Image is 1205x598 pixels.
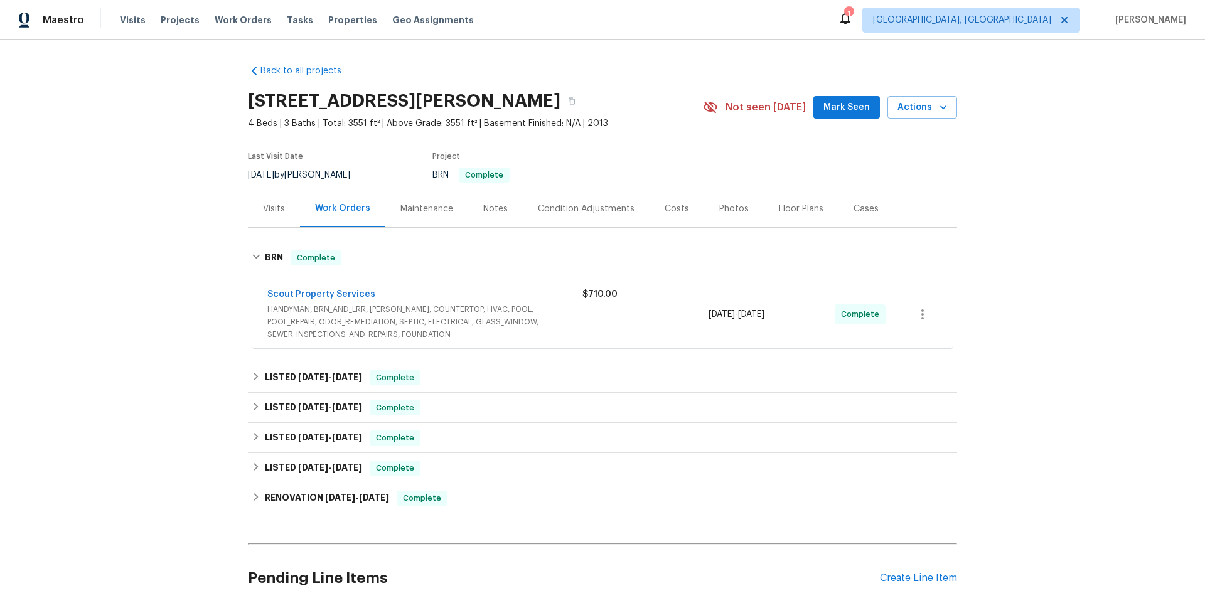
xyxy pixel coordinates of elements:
span: Actions [897,100,947,115]
span: [DATE] [298,373,328,382]
span: Projects [161,14,200,26]
div: RENOVATION [DATE]-[DATE]Complete [248,483,957,513]
h6: BRN [265,250,283,265]
div: Create Line Item [880,572,957,584]
span: Complete [398,492,446,505]
span: - [298,403,362,412]
span: [DATE] [298,403,328,412]
span: Complete [460,171,508,179]
span: Maestro [43,14,84,26]
span: [DATE] [332,403,362,412]
span: $710.00 [582,290,618,299]
span: Complete [841,308,884,321]
span: Geo Assignments [392,14,474,26]
h6: LISTED [265,400,362,415]
span: 4 Beds | 3 Baths | Total: 3551 ft² | Above Grade: 3551 ft² | Basement Finished: N/A | 2013 [248,117,703,130]
span: - [298,463,362,472]
div: BRN Complete [248,238,957,278]
h6: LISTED [265,430,362,446]
span: [DATE] [332,463,362,472]
h6: LISTED [265,461,362,476]
a: Back to all projects [248,65,368,77]
span: Project [432,152,460,160]
span: - [298,373,362,382]
span: [DATE] [359,493,389,502]
div: LISTED [DATE]-[DATE]Complete [248,393,957,423]
span: [DATE] [248,171,274,179]
span: [DATE] [325,493,355,502]
span: - [298,433,362,442]
a: Scout Property Services [267,290,375,299]
span: Complete [371,371,419,384]
div: by [PERSON_NAME] [248,168,365,183]
span: Not seen [DATE] [726,101,806,114]
span: Last Visit Date [248,152,303,160]
div: LISTED [DATE]-[DATE]Complete [248,453,957,483]
span: Properties [328,14,377,26]
span: [GEOGRAPHIC_DATA], [GEOGRAPHIC_DATA] [873,14,1051,26]
span: HANDYMAN, BRN_AND_LRR, [PERSON_NAME], COUNTERTOP, HVAC, POOL, POOL_REPAIR, ODOR_REMEDIATION, SEPT... [267,303,582,341]
div: Floor Plans [779,203,823,215]
div: Cases [854,203,879,215]
button: Mark Seen [813,96,880,119]
div: Photos [719,203,749,215]
div: Visits [263,203,285,215]
span: [DATE] [298,463,328,472]
span: Work Orders [215,14,272,26]
span: Complete [371,432,419,444]
span: [DATE] [298,433,328,442]
button: Actions [887,96,957,119]
span: [PERSON_NAME] [1110,14,1186,26]
button: Copy Address [560,90,583,112]
div: Condition Adjustments [538,203,635,215]
span: Mark Seen [823,100,870,115]
div: Maintenance [400,203,453,215]
span: BRN [432,171,510,179]
span: [DATE] [332,373,362,382]
span: Tasks [287,16,313,24]
h6: RENOVATION [265,491,389,506]
div: 1 [844,8,853,20]
span: [DATE] [738,310,764,319]
div: LISTED [DATE]-[DATE]Complete [248,363,957,393]
div: Costs [665,203,689,215]
div: LISTED [DATE]-[DATE]Complete [248,423,957,453]
span: - [709,308,764,321]
div: Notes [483,203,508,215]
span: [DATE] [332,433,362,442]
h6: LISTED [265,370,362,385]
span: Visits [120,14,146,26]
span: Complete [292,252,340,264]
div: Work Orders [315,202,370,215]
span: - [325,493,389,502]
h2: [STREET_ADDRESS][PERSON_NAME] [248,95,560,107]
span: [DATE] [709,310,735,319]
span: Complete [371,462,419,474]
span: Complete [371,402,419,414]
